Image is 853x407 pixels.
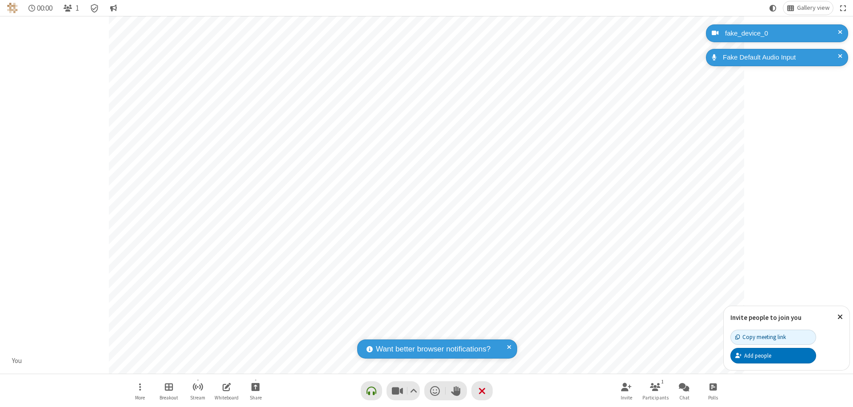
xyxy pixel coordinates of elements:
[407,381,419,400] button: Video setting
[60,1,83,15] button: Open participant list
[376,343,490,355] span: Want better browser notifications?
[837,1,850,15] button: Fullscreen
[659,378,666,386] div: 1
[9,356,25,366] div: You
[190,395,205,400] span: Stream
[471,381,493,400] button: End or leave meeting
[722,28,841,39] div: fake_device_0
[831,306,849,328] button: Close popover
[387,381,420,400] button: Stop video (⌘+Shift+V)
[720,52,841,63] div: Fake Default Audio Input
[361,381,382,400] button: Connect your audio
[783,1,833,15] button: Change layout
[25,1,56,15] div: Timer
[679,395,690,400] span: Chat
[76,4,79,12] span: 1
[730,348,816,363] button: Add people
[730,313,801,322] label: Invite people to join you
[735,333,786,341] div: Copy meeting link
[7,3,18,13] img: QA Selenium DO NOT DELETE OR CHANGE
[159,395,178,400] span: Breakout
[708,395,718,400] span: Polls
[127,378,153,403] button: Open menu
[797,4,829,12] span: Gallery view
[700,378,726,403] button: Open poll
[86,1,103,15] div: Meeting details Encryption enabled
[613,378,640,403] button: Invite participants (⌘+Shift+I)
[642,395,669,400] span: Participants
[135,395,145,400] span: More
[446,381,467,400] button: Raise hand
[621,395,632,400] span: Invite
[766,1,780,15] button: Using system theme
[242,378,269,403] button: Start sharing
[184,378,211,403] button: Start streaming
[215,395,239,400] span: Whiteboard
[106,1,120,15] button: Conversation
[213,378,240,403] button: Open shared whiteboard
[424,381,446,400] button: Send a reaction
[730,330,816,345] button: Copy meeting link
[37,4,52,12] span: 00:00
[671,378,698,403] button: Open chat
[642,378,669,403] button: Open participant list
[250,395,262,400] span: Share
[155,378,182,403] button: Manage Breakout Rooms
